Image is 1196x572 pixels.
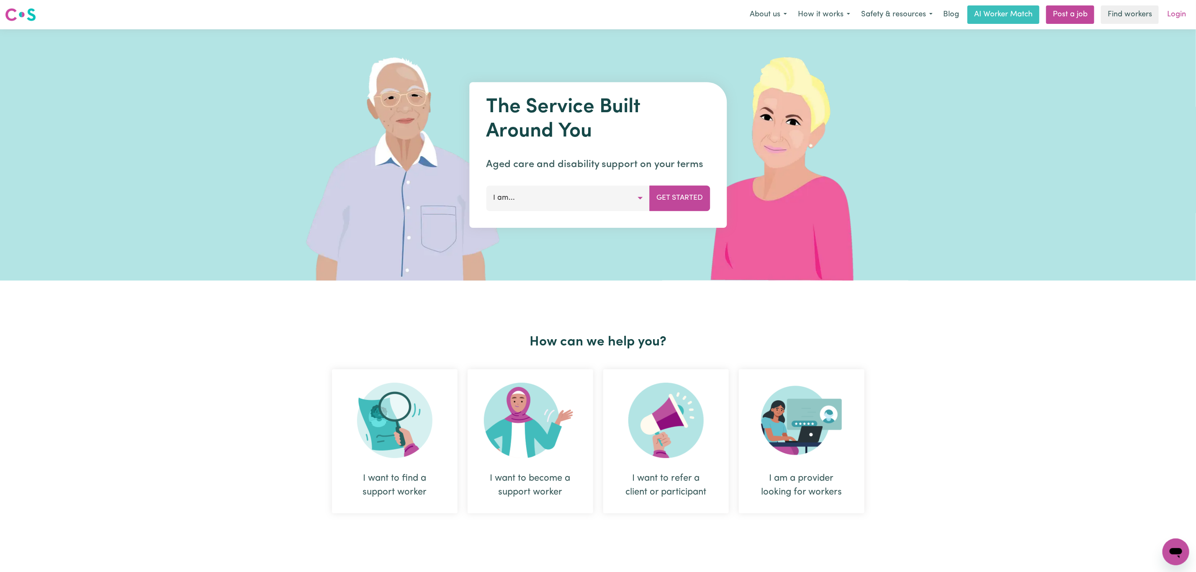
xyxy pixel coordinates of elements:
[5,7,36,22] img: Careseekers logo
[792,6,856,23] button: How it works
[761,383,842,458] img: Provider
[856,6,938,23] button: Safety & resources
[739,369,864,513] div: I am a provider looking for workers
[1101,5,1159,24] a: Find workers
[628,383,704,458] img: Refer
[967,5,1039,24] a: AI Worker Match
[744,6,792,23] button: About us
[332,369,458,513] div: I want to find a support worker
[1162,5,1191,24] a: Login
[468,369,593,513] div: I want to become a support worker
[357,383,432,458] img: Search
[484,383,577,458] img: Become Worker
[759,472,844,499] div: I am a provider looking for workers
[1163,539,1189,565] iframe: Button to launch messaging window, conversation in progress
[938,5,964,24] a: Blog
[486,186,650,211] button: I am...
[352,472,437,499] div: I want to find a support worker
[1046,5,1094,24] a: Post a job
[649,186,710,211] button: Get Started
[327,334,869,350] h2: How can we help you?
[486,157,710,172] p: Aged care and disability support on your terms
[623,472,709,499] div: I want to refer a client or participant
[488,472,573,499] div: I want to become a support worker
[486,95,710,144] h1: The Service Built Around You
[5,5,36,24] a: Careseekers logo
[603,369,729,513] div: I want to refer a client or participant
